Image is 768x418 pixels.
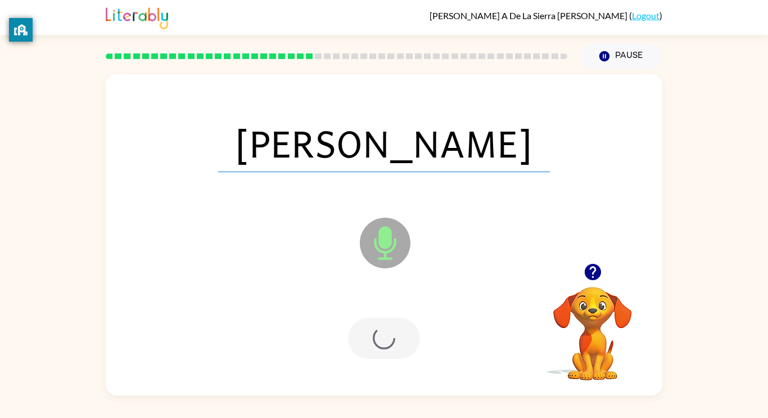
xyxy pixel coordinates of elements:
[106,5,168,29] img: Literably
[218,114,550,172] span: [PERSON_NAME]
[632,10,659,21] a: Logout
[430,10,662,21] div: ( )
[9,18,33,42] button: privacy banner
[581,43,662,69] button: Pause
[430,10,629,21] span: [PERSON_NAME] A De La Sierra [PERSON_NAME]
[536,269,649,382] video: Your browser must support playing .mp4 files to use Literably. Please try using another browser.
